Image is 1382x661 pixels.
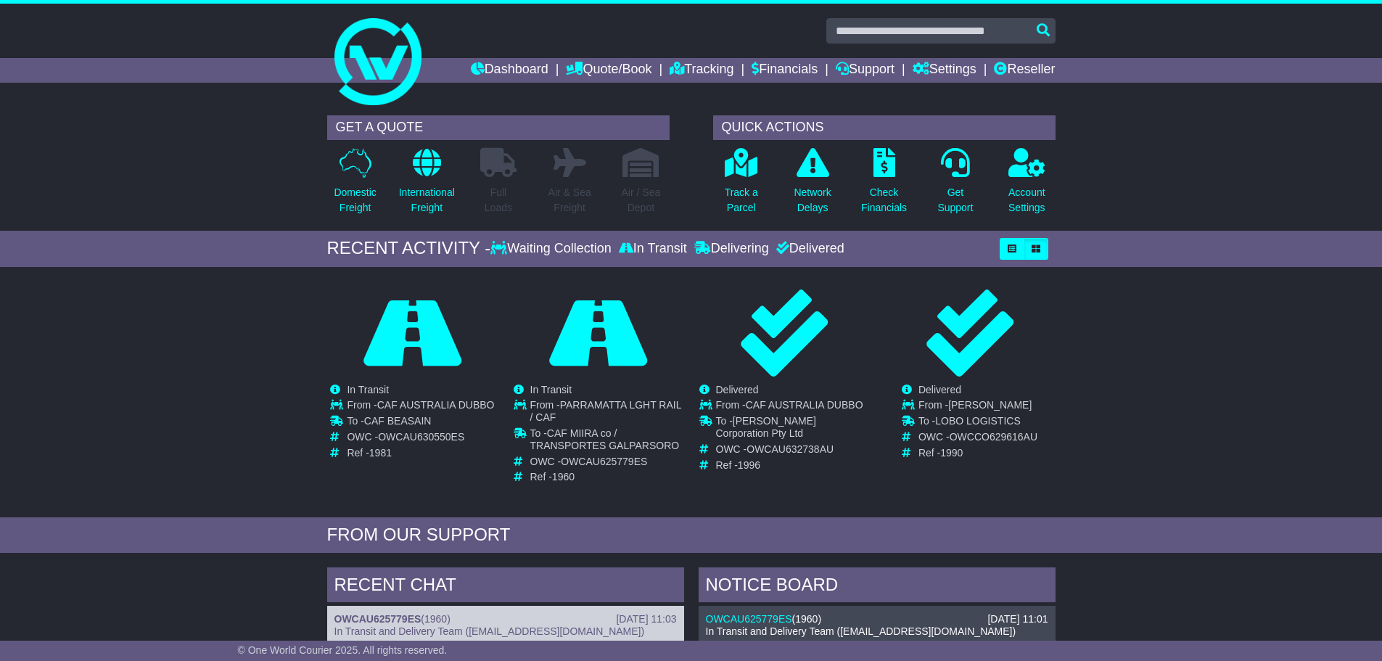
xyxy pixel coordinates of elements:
span: 1996 [738,459,760,471]
div: [DATE] 11:01 [987,613,1048,625]
span: PARRAMATTA LGHT RAIL / CAF [530,399,681,423]
td: To - [530,427,683,456]
span: CAF BEASAIN [364,415,432,427]
p: Domestic Freight [334,185,376,215]
td: OWC - [530,456,683,472]
p: Get Support [937,185,973,215]
p: Account Settings [1008,185,1045,215]
div: NOTICE BOARD [699,567,1056,607]
td: OWC - [918,431,1037,447]
a: Dashboard [471,58,548,83]
a: Support [836,58,894,83]
td: Ref - [347,447,494,459]
span: In Transit and Delivery Team ([EMAIL_ADDRESS][DOMAIN_NAME]) [334,625,645,637]
p: Network Delays [794,185,831,215]
span: CAF MIIRA co / TRANSPORTES GALPARSORO [530,427,680,451]
a: InternationalFreight [398,147,456,223]
span: Delivered [716,384,759,395]
td: From - [918,399,1037,415]
a: Settings [913,58,976,83]
div: QUICK ACTIONS [713,115,1056,140]
span: [PERSON_NAME] Corporation Pty Ltd [716,415,816,439]
span: CAF AUSTRALIA DUBBO [377,399,495,411]
span: 1960 [424,613,447,625]
span: CAF AUSTRALIA DUBBO [746,399,863,411]
span: OWCAU625779ES [561,456,647,467]
td: To - [716,415,869,443]
p: Check Financials [861,185,907,215]
span: [PERSON_NAME] [948,399,1032,411]
div: ( ) [334,613,677,625]
td: Ref - [918,447,1037,459]
p: Full Loads [480,185,517,215]
span: OWCAU632738AU [746,443,834,455]
td: From - [716,399,869,415]
span: 1960 [795,613,818,625]
a: OWCAU625779ES [334,613,421,625]
div: Delivered [773,241,844,257]
div: RECENT ACTIVITY - [327,238,491,259]
div: In Transit [615,241,691,257]
div: FROM OUR SUPPORT [327,525,1056,546]
div: ( ) [706,613,1048,625]
div: [DATE] 11:03 [616,613,676,625]
a: CheckFinancials [860,147,908,223]
p: Air & Sea Freight [548,185,591,215]
td: OWC - [716,443,869,459]
span: In Transit [530,384,572,395]
p: International Freight [399,185,455,215]
span: Delivered [918,384,961,395]
span: 1990 [940,447,963,459]
td: Ref - [716,459,869,472]
td: To - [918,415,1037,431]
td: Ref - [530,471,683,483]
span: In Transit [347,384,389,395]
td: From - [347,399,494,415]
td: To - [347,415,494,431]
span: 1960 [552,471,575,483]
a: NetworkDelays [793,147,831,223]
a: Quote/Book [566,58,651,83]
div: GET A QUOTE [327,115,670,140]
a: Tracking [670,58,733,83]
a: GetSupport [937,147,974,223]
span: 1981 [369,447,392,459]
a: OWCAU625779ES [706,613,792,625]
a: AccountSettings [1008,147,1046,223]
td: From - [530,399,683,427]
a: Track aParcel [724,147,759,223]
td: OWC - [347,431,494,447]
span: In Transit and Delivery Team ([EMAIL_ADDRESS][DOMAIN_NAME]) [706,625,1016,637]
a: Financials [752,58,818,83]
span: LOBO LOGISTICS [935,415,1020,427]
p: Air / Sea Depot [622,185,661,215]
div: Waiting Collection [490,241,614,257]
span: © One World Courier 2025. All rights reserved. [238,644,448,656]
div: RECENT CHAT [327,567,684,607]
a: Reseller [994,58,1055,83]
span: OWCCO629616AU [950,431,1037,443]
a: DomesticFreight [333,147,377,223]
span: OWCAU630550ES [378,431,464,443]
p: Track a Parcel [725,185,758,215]
div: Delivering [691,241,773,257]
